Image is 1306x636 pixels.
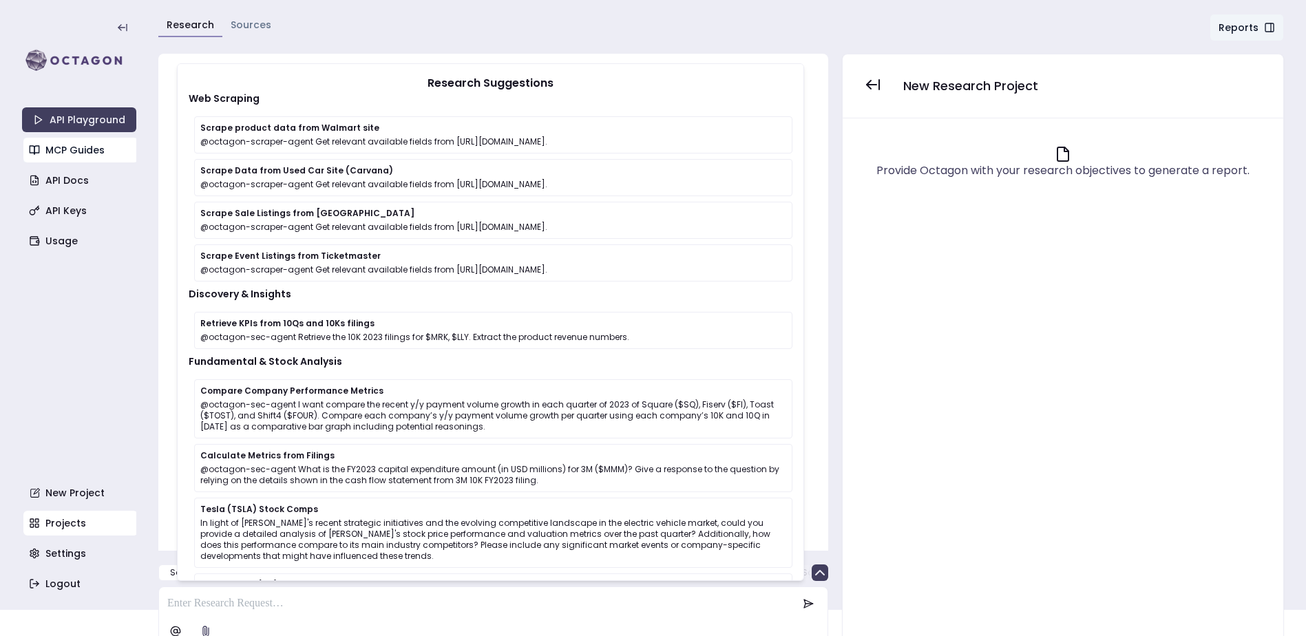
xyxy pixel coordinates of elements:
[200,222,786,233] p: @octagon-scraper-agent Get relevant available fields from [URL][DOMAIN_NAME].
[23,480,138,505] a: New Project
[22,47,136,74] img: logo-rect-yK7x_WSZ.svg
[189,287,792,301] p: Discovery & Insights
[23,511,138,536] a: Projects
[23,168,138,193] a: API Docs
[189,75,792,92] p: Research Suggestions
[200,264,786,275] p: @octagon-scraper-agent Get relevant available fields from [URL][DOMAIN_NAME].
[23,229,138,253] a: Usage
[876,162,1250,179] div: Provide Octagon with your research objectives to generate a report.
[200,208,786,219] p: Scrape Sale Listings from [GEOGRAPHIC_DATA]
[189,354,792,368] p: Fundamental & Stock Analysis
[22,107,136,132] a: API Playground
[200,385,786,396] p: Compare Company Performance Metrics
[167,18,214,32] a: Research
[200,136,786,147] p: @octagon-scraper-agent Get relevant available fields from [URL][DOMAIN_NAME].
[200,123,786,134] p: Scrape product data from Walmart site
[200,332,786,343] p: @octagon-sec-agent Retrieve the 10K 2023 filings for $MRK, $LLY. Extract the product revenue numb...
[200,464,786,486] p: @octagon-sec-agent What is the FY2023 capital expenditure amount (in USD millions) for 3M ($MMM)?...
[231,18,271,32] a: Sources
[23,541,138,566] a: Settings
[23,571,138,596] a: Logout
[189,92,792,105] p: Web Scraping
[23,198,138,223] a: API Keys
[158,564,349,581] button: Scrape product data from Walmart site
[200,318,786,329] p: Retrieve KPIs from 10Qs and 10Ks filings
[200,251,786,262] p: Scrape Event Listings from Ticketmaster
[200,580,786,591] p: Home Depot (HD) Stock Performance
[200,504,786,515] p: Tesla (TSLA) Stock Comps
[200,450,786,461] p: Calculate Metrics from Filings
[1210,14,1284,41] button: Reports
[200,399,786,432] p: @octagon-sec-agent I want compare the recent y/y payment volume growth in each quarter of 2023 of...
[23,138,138,162] a: MCP Guides
[892,71,1049,101] button: New Research Project
[200,518,786,562] p: In light of [PERSON_NAME]'s recent strategic initiatives and the evolving competitive landscape i...
[200,165,786,176] p: Scrape Data from Used Car Site (Carvana)
[200,179,786,190] p: @octagon-scraper-agent Get relevant available fields from [URL][DOMAIN_NAME].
